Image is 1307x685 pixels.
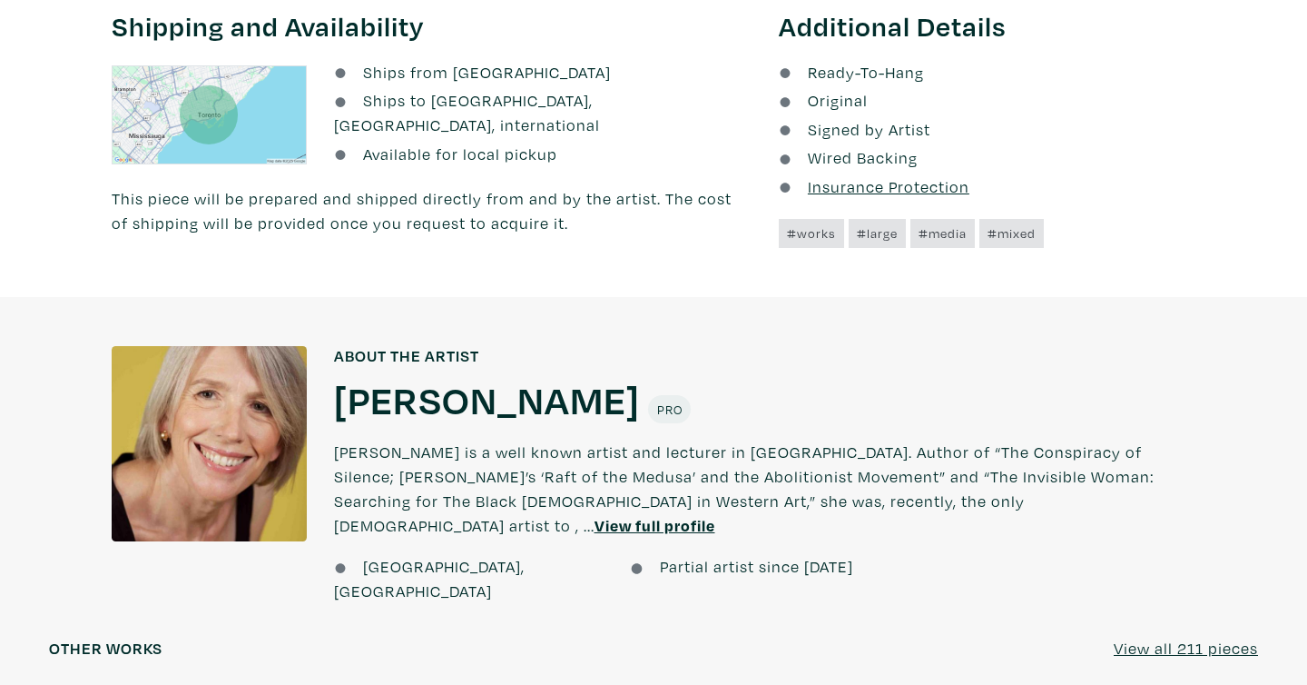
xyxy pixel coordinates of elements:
p: This piece will be prepared and shipped directly from and by the artist. The cost of shipping wil... [112,186,752,235]
a: #large [849,219,906,248]
span: Pro [656,401,683,418]
a: View full profile [595,515,715,536]
a: View all 211 pieces [1114,636,1258,660]
li: Wired Backing [779,145,1196,170]
h3: Shipping and Availability [112,9,752,44]
a: [PERSON_NAME] [334,374,640,423]
u: View all 211 pieces [1114,638,1258,659]
li: Ships from [GEOGRAPHIC_DATA] [334,60,752,84]
u: Insurance Protection [808,176,969,197]
li: Available for local pickup [334,142,752,166]
a: Insurance Protection [779,176,969,197]
li: Signed by Artist [779,117,1196,142]
h6: Other works [49,639,162,659]
a: #works [779,219,844,248]
a: #media [910,219,975,248]
li: Ready-To-Hang [779,60,1196,84]
span: Partial artist since [DATE] [660,556,853,577]
p: [PERSON_NAME] is a well known artist and lecturer in [GEOGRAPHIC_DATA]. Author of “The Conspiracy... [334,423,1196,554]
li: Ships to [GEOGRAPHIC_DATA], [GEOGRAPHIC_DATA], international [334,88,752,137]
span: [GEOGRAPHIC_DATA], [GEOGRAPHIC_DATA] [334,556,525,601]
li: Original [779,88,1196,113]
h6: About the artist [334,346,1196,366]
h3: Additional Details [779,9,1196,44]
img: staticmap [112,65,307,164]
a: #mixed [979,219,1044,248]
